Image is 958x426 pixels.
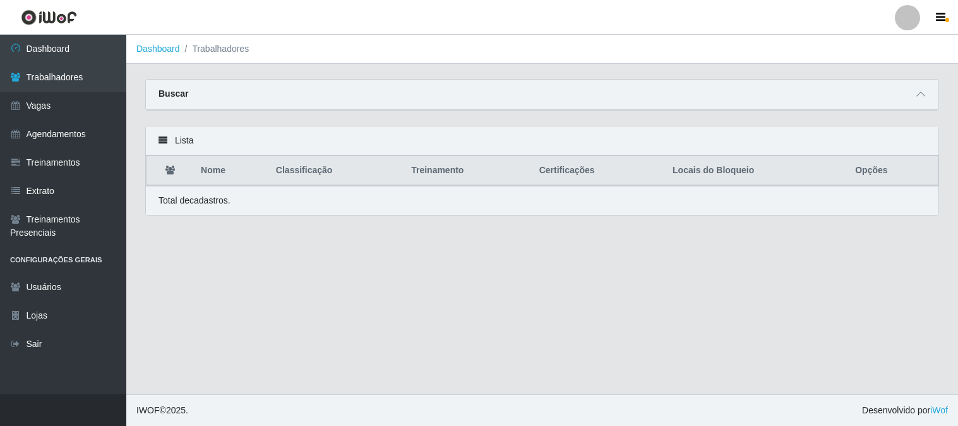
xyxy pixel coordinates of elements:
[136,405,160,415] span: IWOF
[146,126,938,155] div: Lista
[404,156,532,186] th: Treinamento
[180,42,249,56] li: Trabalhadores
[193,156,268,186] th: Nome
[126,35,958,64] nav: breadcrumb
[862,404,948,417] span: Desenvolvido por
[268,156,404,186] th: Classificação
[136,44,180,54] a: Dashboard
[847,156,938,186] th: Opções
[665,156,847,186] th: Locais do Bloqueio
[159,88,188,99] strong: Buscar
[930,405,948,415] a: iWof
[532,156,665,186] th: Certificações
[21,9,77,25] img: CoreUI Logo
[159,194,231,207] p: Total de cadastros.
[136,404,188,417] span: © 2025 .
